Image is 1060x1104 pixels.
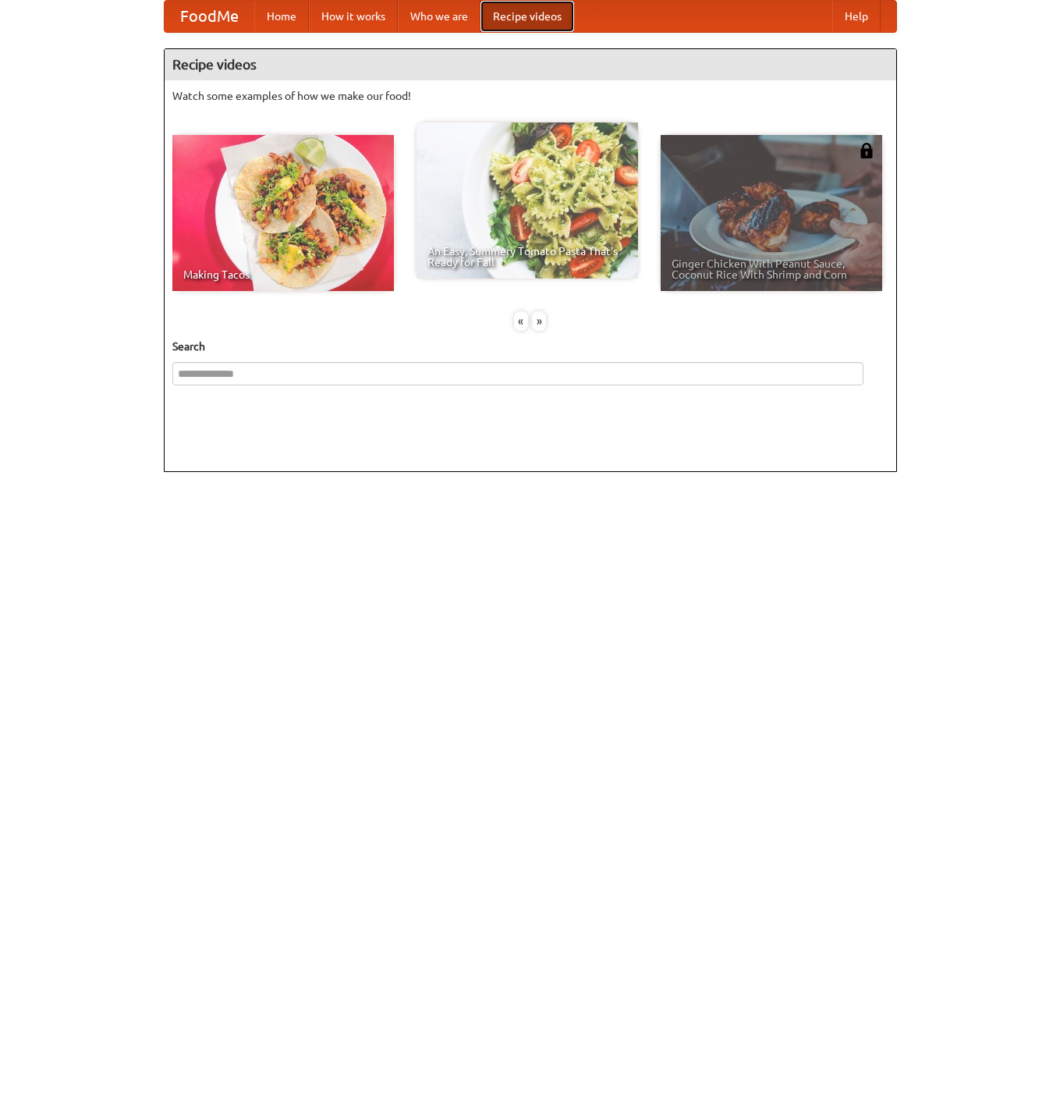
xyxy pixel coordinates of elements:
a: How it works [309,1,398,32]
span: Making Tacos [183,269,383,280]
a: Home [254,1,309,32]
span: An Easy, Summery Tomato Pasta That's Ready for Fall [427,246,627,268]
h4: Recipe videos [165,49,896,80]
a: Recipe videos [480,1,574,32]
p: Watch some examples of how we make our food! [172,88,888,104]
div: « [514,311,528,331]
a: FoodMe [165,1,254,32]
div: » [532,311,546,331]
img: 483408.png [859,143,874,158]
a: Help [832,1,881,32]
a: Making Tacos [172,135,394,291]
a: Who we are [398,1,480,32]
h5: Search [172,339,888,354]
a: An Easy, Summery Tomato Pasta That's Ready for Fall [417,122,638,279]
